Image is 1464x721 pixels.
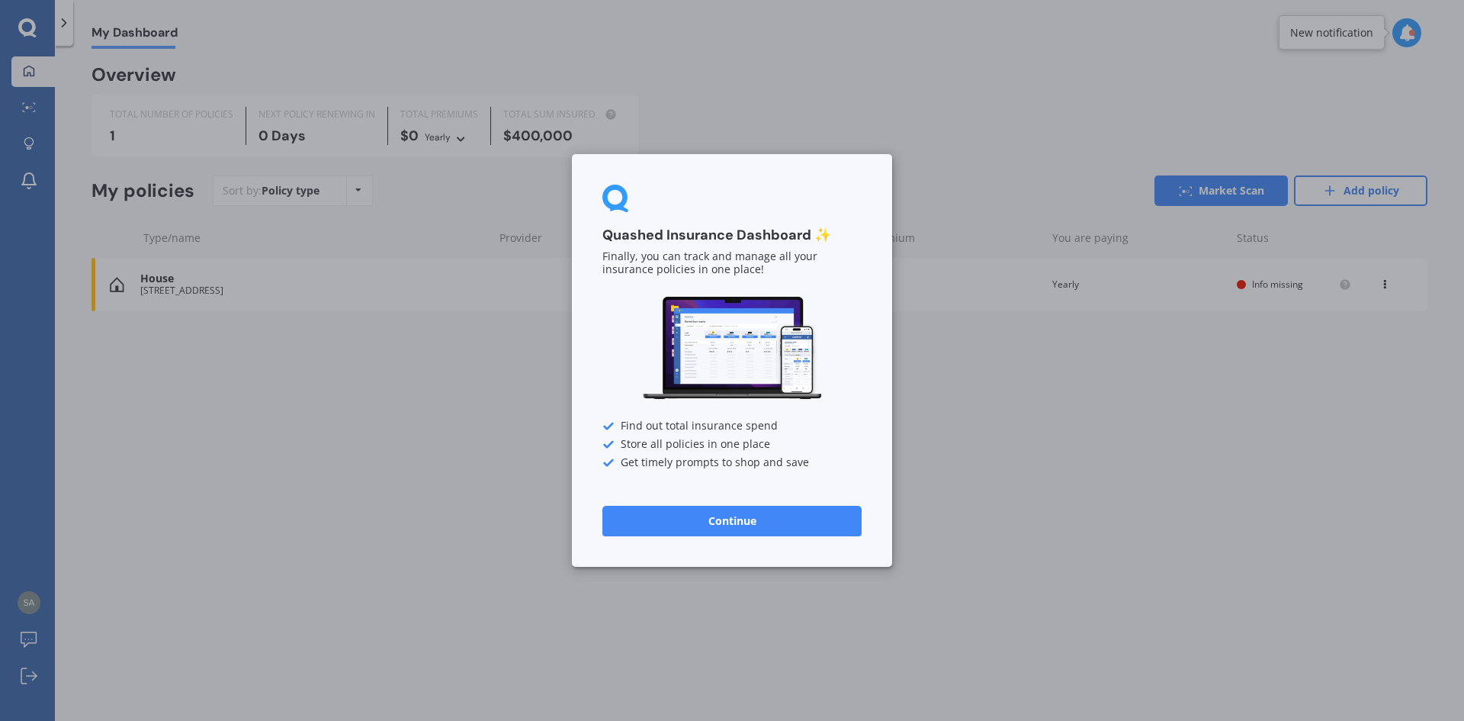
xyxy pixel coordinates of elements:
[602,439,862,451] div: Store all policies in one place
[602,251,862,277] p: Finally, you can track and manage all your insurance policies in one place!
[602,506,862,536] button: Continue
[602,457,862,469] div: Get timely prompts to shop and save
[602,420,862,433] div: Find out total insurance spend
[602,227,862,244] h3: Quashed Insurance Dashboard ✨
[640,295,823,402] img: Dashboard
